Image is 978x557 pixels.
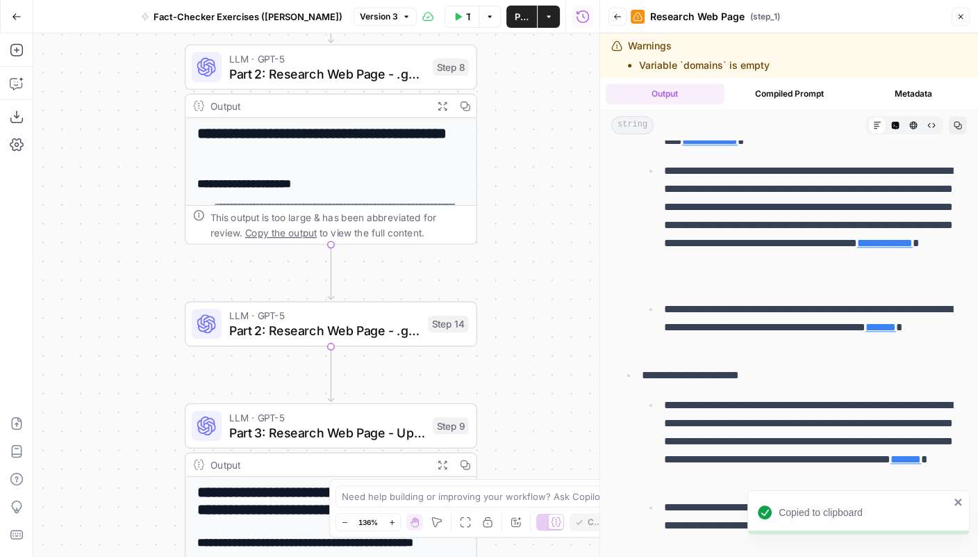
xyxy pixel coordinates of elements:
[328,244,333,300] g: Edge from step_8 to step_14
[210,210,469,240] div: This output is too large & has been abbreviated for review. to view the full content.
[954,497,963,508] button: close
[506,6,537,28] button: Publish
[360,10,398,23] span: Version 3
[229,423,425,442] span: Part 3: Research Web Page - Updated Date + Two Sources Supporting
[245,227,317,238] span: Copy the output
[358,517,378,528] span: 136%
[588,516,604,528] span: Copied
[750,10,780,23] span: ( step_1 )
[229,308,421,323] span: LLM · GPT-5
[433,417,469,434] div: Step 9
[433,58,469,75] div: Step 8
[229,64,425,83] span: Part 2: Research Web Page - .gov / .edu Only
[650,10,745,24] span: Research Web Page
[229,51,425,66] span: LLM · GPT-5
[515,10,529,24] span: Publish
[730,83,849,104] button: Compiled Prompt
[854,83,972,104] button: Metadata
[185,301,477,346] div: LLM · GPT-5Part 2: Research Web Page - .gov / .edu OnlyStep 14
[466,10,470,24] span: Test Data
[570,513,610,531] button: Copied
[445,6,479,28] button: Test Data
[229,321,421,340] span: Part 2: Research Web Page - .gov / .edu Only
[328,346,333,401] g: Edge from step_14 to step_9
[606,83,724,104] button: Output
[229,410,425,425] span: LLM · GPT-5
[611,116,654,134] span: string
[154,10,342,24] span: Fact-Checker Exercises ([PERSON_NAME])
[210,98,426,113] div: Output
[354,8,417,26] button: Version 3
[428,316,468,332] div: Step 14
[779,506,950,519] div: Copied to clipboard
[133,6,351,28] button: Fact-Checker Exercises ([PERSON_NAME])
[210,457,426,472] div: Output
[628,39,770,72] div: Warnings
[639,58,770,72] li: Variable `domains` is empty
